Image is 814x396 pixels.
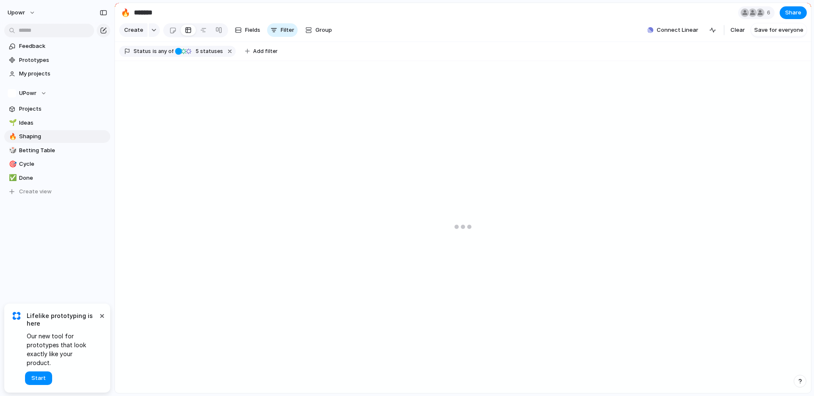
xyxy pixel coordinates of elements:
[8,146,16,155] button: 🎲
[121,7,130,18] div: 🔥
[730,26,745,34] span: Clear
[31,374,46,382] span: Start
[124,26,143,34] span: Create
[193,47,223,55] span: statuses
[245,26,260,34] span: Fields
[301,23,336,37] button: Group
[19,160,107,168] span: Cycle
[4,6,40,20] button: upowr
[8,160,16,168] button: 🎯
[4,67,110,80] a: My projects
[4,117,110,129] a: 🌱Ideas
[8,132,16,141] button: 🔥
[119,6,132,20] button: 🔥
[19,146,107,155] span: Betting Table
[193,48,200,54] span: 5
[25,371,52,385] button: Start
[253,47,278,55] span: Add filter
[8,119,16,127] button: 🌱
[4,103,110,115] a: Projects
[27,332,98,367] span: Our new tool for prototypes that look exactly like your product.
[19,56,107,64] span: Prototypes
[19,187,52,196] span: Create view
[174,47,225,56] button: 5 statuses
[240,45,283,57] button: Add filter
[19,70,107,78] span: My projects
[19,174,107,182] span: Done
[27,312,98,327] span: Lifelike prototyping is here
[4,54,110,67] a: Prototypes
[19,89,36,98] span: UPowr
[315,26,332,34] span: Group
[9,145,15,155] div: 🎲
[119,23,148,37] button: Create
[785,8,801,17] span: Share
[8,8,25,17] span: upowr
[9,118,15,128] div: 🌱
[267,23,298,37] button: Filter
[9,173,15,183] div: ✅
[19,105,107,113] span: Projects
[231,23,264,37] button: Fields
[767,8,773,17] span: 6
[19,132,107,141] span: Shaping
[4,185,110,198] button: Create view
[97,310,107,321] button: Dismiss
[4,158,110,170] a: 🎯Cycle
[281,26,294,34] span: Filter
[644,24,702,36] button: Connect Linear
[754,26,803,34] span: Save for everyone
[751,23,807,37] button: Save for everyone
[4,130,110,143] a: 🔥Shaping
[4,172,110,184] a: ✅Done
[780,6,807,19] button: Share
[134,47,151,55] span: Status
[8,174,16,182] button: ✅
[153,47,157,55] span: is
[9,159,15,169] div: 🎯
[19,119,107,127] span: Ideas
[4,144,110,157] a: 🎲Betting Table
[151,47,175,56] button: isany of
[9,132,15,142] div: 🔥
[157,47,173,55] span: any of
[727,23,748,37] button: Clear
[19,42,107,50] span: Feedback
[4,87,110,100] button: UPowr
[657,26,698,34] span: Connect Linear
[4,40,110,53] a: Feedback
